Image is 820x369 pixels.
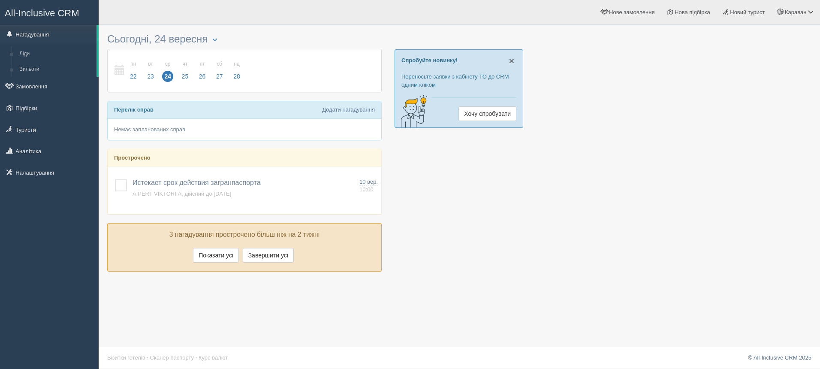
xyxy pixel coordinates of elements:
[229,56,243,85] a: нд 28
[675,9,710,15] span: Нова підбірка
[359,178,378,185] span: 10 вер.
[15,62,96,77] a: Вильоти
[214,71,225,82] span: 27
[458,106,516,121] a: Хочу спробувати
[177,56,193,85] a: чт 25
[0,0,98,24] a: All-Inclusive CRM
[108,119,381,140] div: Немає запланованих справ
[359,178,378,194] a: 10 вер. 10:00
[114,154,151,161] b: Прострочено
[359,186,374,193] span: 10:00
[231,60,242,68] small: нд
[15,46,96,62] a: Ліди
[114,230,375,240] p: 3 нагадування прострочено більш ніж на 2 тижні
[730,9,765,15] span: Новий турист
[243,248,294,263] button: Завершити усі
[214,60,225,68] small: сб
[145,60,156,68] small: вт
[509,56,514,65] button: Close
[395,94,429,128] img: creative-idea-2907357.png
[401,56,516,64] p: Спробуйте новинку!
[196,354,197,361] span: ·
[5,8,79,18] span: All-Inclusive CRM
[147,354,148,361] span: ·
[197,60,208,68] small: пт
[211,56,228,85] a: сб 27
[133,179,261,186] a: Истекает срок действия загранпаспорта
[401,73,516,89] p: Переносьте заявки з кабінету ТО до CRM одним кліком
[322,106,375,113] a: Додати нагадування
[193,248,239,263] button: Показати усі
[180,60,191,68] small: чт
[150,354,194,361] a: Сканер паспорту
[128,60,139,68] small: пн
[609,9,654,15] span: Нове замовлення
[114,106,154,113] b: Перелік справ
[125,56,142,85] a: пн 22
[162,71,173,82] span: 24
[145,71,156,82] span: 23
[199,354,228,361] a: Курс валют
[509,56,514,66] span: ×
[162,60,173,68] small: ср
[785,9,806,15] span: Караван
[128,71,139,82] span: 22
[107,354,145,361] a: Візитки готелів
[160,56,176,85] a: ср 24
[180,71,191,82] span: 25
[133,191,231,197] a: AIPERT VIKTORIIA, дійсний до [DATE]
[194,56,211,85] a: пт 26
[748,354,811,361] a: © All-Inclusive CRM 2025
[142,56,159,85] a: вт 23
[231,71,242,82] span: 28
[197,71,208,82] span: 26
[107,33,382,45] h3: Сьогодні, 24 вересня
